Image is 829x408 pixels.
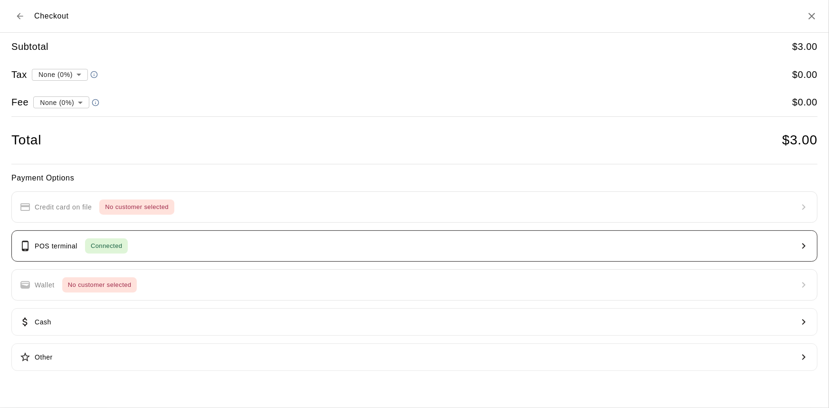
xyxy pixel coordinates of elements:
[806,10,818,22] button: Close
[33,94,89,111] div: None (0%)
[11,8,69,25] div: Checkout
[792,40,818,53] h5: $ 3.00
[35,317,51,327] p: Cash
[792,96,818,109] h5: $ 0.00
[782,132,818,149] h4: $ 3.00
[32,66,88,83] div: None (0%)
[11,172,818,184] h6: Payment Options
[11,230,818,262] button: POS terminalConnected
[11,68,27,81] h5: Tax
[11,8,29,25] button: Back to cart
[35,352,53,362] p: Other
[11,308,818,336] button: Cash
[11,343,818,371] button: Other
[35,241,77,251] p: POS terminal
[11,40,48,53] h5: Subtotal
[11,96,29,109] h5: Fee
[792,68,818,81] h5: $ 0.00
[85,241,128,252] span: Connected
[11,132,41,149] h4: Total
